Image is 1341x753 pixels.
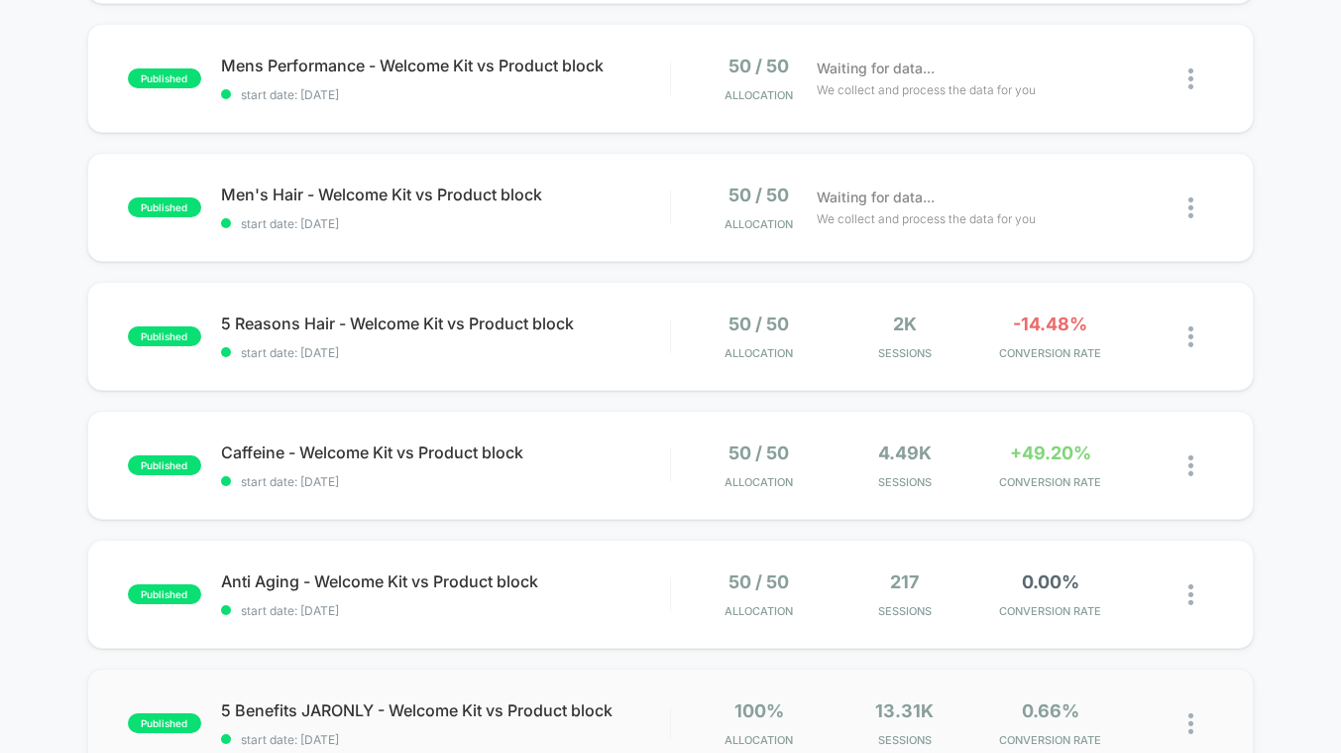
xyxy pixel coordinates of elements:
[221,700,670,720] span: 5 Benefits JARONLY - Welcome Kit vs Product block
[982,604,1118,618] span: CONVERSION RATE
[221,603,670,618] span: start date: [DATE]
[128,455,201,475] span: published
[221,56,670,75] span: Mens Performance - Welcome Kit vs Product block
[890,571,919,592] span: 217
[128,197,201,217] span: published
[817,187,935,208] span: Waiting for data...
[728,314,789,334] span: 50 / 50
[221,571,670,591] span: Anti Aging - Welcome Kit vs Product block
[128,326,201,346] span: published
[1188,326,1193,347] img: close
[725,733,793,747] span: Allocation
[875,700,934,721] span: 13.31k
[725,475,793,489] span: Allocation
[221,216,670,231] span: start date: [DATE]
[893,314,917,334] span: 2k
[221,345,670,360] span: start date: [DATE]
[221,314,670,333] span: 5 Reasons Hair - Welcome Kit vs Product block
[837,604,972,618] span: Sessions
[221,732,670,747] span: start date: [DATE]
[817,209,1036,228] span: We collect and process the data for you
[982,346,1118,360] span: CONVERSION RATE
[734,700,784,721] span: 100%
[1188,68,1193,89] img: close
[837,733,972,747] span: Sessions
[728,56,789,76] span: 50 / 50
[221,474,670,489] span: start date: [DATE]
[817,58,935,79] span: Waiting for data...
[1022,571,1079,592] span: 0.00%
[128,713,201,733] span: published
[837,475,972,489] span: Sessions
[221,185,670,204] span: Men's Hair - Welcome Kit vs Product block
[1010,442,1091,463] span: +49.20%
[1188,584,1193,605] img: close
[878,442,932,463] span: 4.49k
[817,80,1036,99] span: We collect and process the data for you
[728,571,789,592] span: 50 / 50
[982,475,1118,489] span: CONVERSION RATE
[725,217,793,231] span: Allocation
[1013,314,1087,334] span: -14.48%
[725,346,793,360] span: Allocation
[1188,455,1193,476] img: close
[128,584,201,604] span: published
[1188,197,1193,218] img: close
[725,604,793,618] span: Allocation
[1188,713,1193,734] img: close
[221,87,670,102] span: start date: [DATE]
[128,68,201,88] span: published
[728,442,789,463] span: 50 / 50
[725,88,793,102] span: Allocation
[728,185,789,205] span: 50 / 50
[1022,700,1079,721] span: 0.66%
[221,442,670,462] span: Caffeine - Welcome Kit vs Product block
[837,346,972,360] span: Sessions
[982,733,1118,747] span: CONVERSION RATE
